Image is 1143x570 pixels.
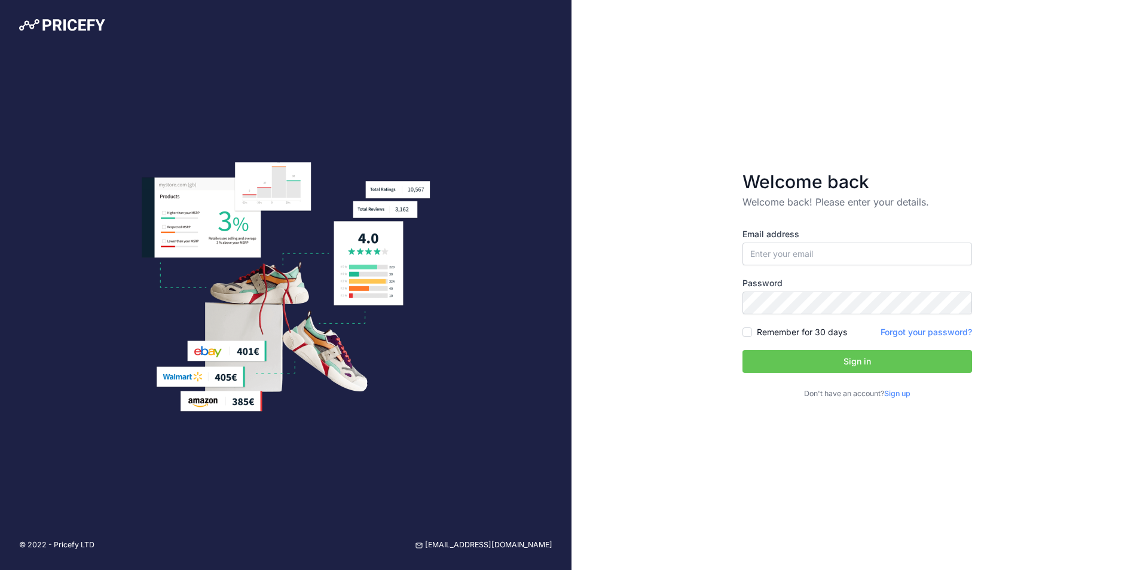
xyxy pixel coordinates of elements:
[742,350,972,373] button: Sign in
[742,277,972,289] label: Password
[742,388,972,400] p: Don't have an account?
[742,171,972,192] h3: Welcome back
[19,540,94,551] p: © 2022 - Pricefy LTD
[742,243,972,265] input: Enter your email
[415,540,552,551] a: [EMAIL_ADDRESS][DOMAIN_NAME]
[757,326,847,338] label: Remember for 30 days
[742,228,972,240] label: Email address
[881,327,972,337] a: Forgot your password?
[884,389,910,398] a: Sign up
[742,195,972,209] p: Welcome back! Please enter your details.
[19,19,105,31] img: Pricefy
